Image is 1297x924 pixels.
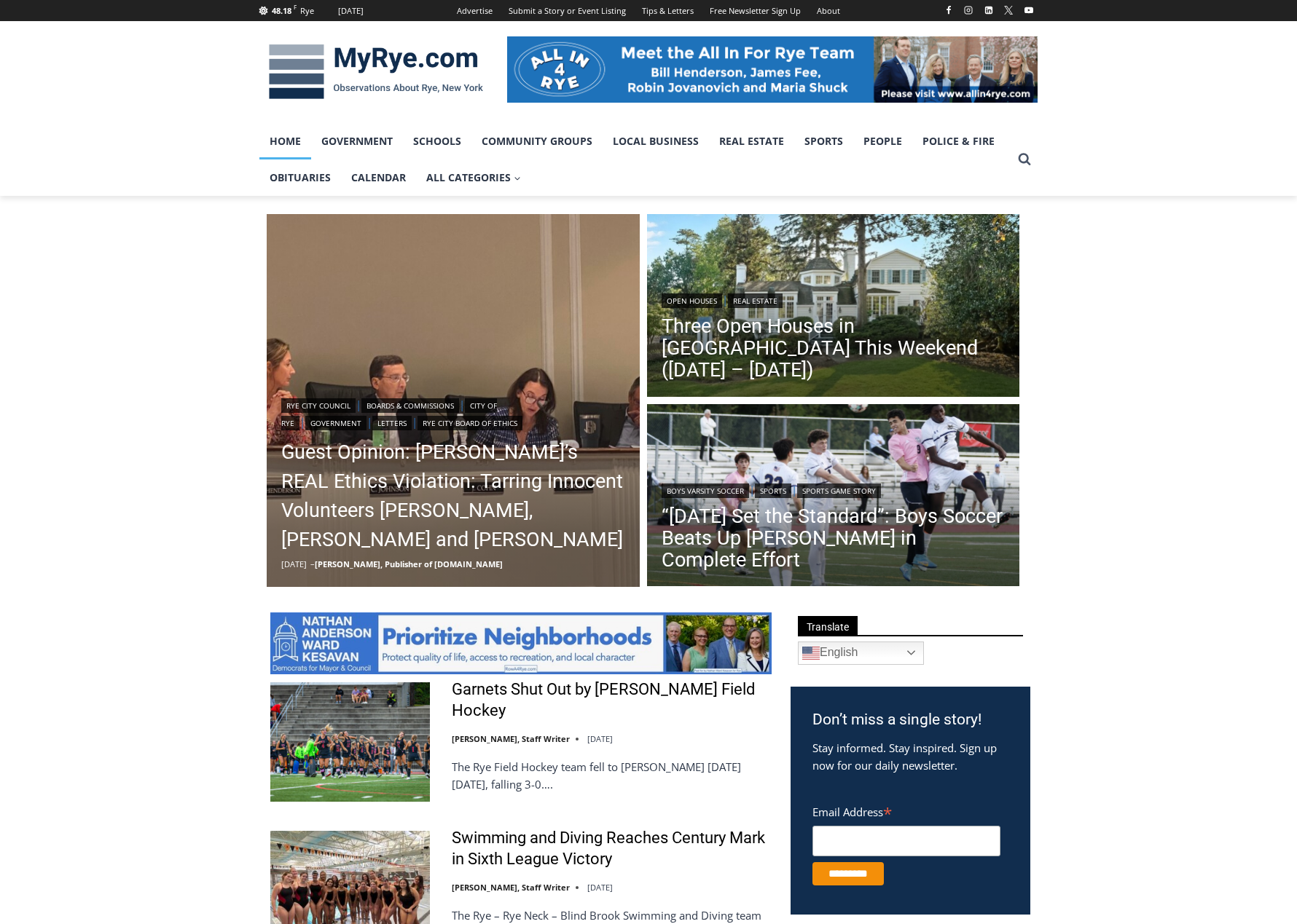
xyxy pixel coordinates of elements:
a: “[DATE] Set the Standard”: Boys Soccer Beats Up [PERSON_NAME] in Complete Effort [662,505,1006,571]
a: Rye City Board of Ethics [418,416,522,430]
a: Real Estate [728,293,783,308]
a: Sports [755,483,791,498]
a: Police & Fire [912,123,1005,159]
time: [DATE] [281,558,307,569]
img: (PHOTO: The "Gang of Four" Councilwoman Carolina Johnson, Mayor Josh Cohn, Councilwoman Julie Sou... [267,214,640,587]
div: Rye [300,4,314,17]
div: | [662,291,1006,308]
a: YouTube [1020,1,1038,19]
a: Real Estate [709,123,794,159]
a: Home [259,123,311,159]
a: Sports Game Story [797,483,881,498]
p: Stay informed. Stay inspired. Sign up now for our daily newsletter. [812,739,1008,774]
img: 162 Kirby Lane, Rye [647,214,1020,400]
span: Translate [798,616,858,636]
span: 48.18 [272,5,291,16]
div: [DATE] [338,4,364,17]
a: Boys Varsity Soccer [662,483,749,498]
a: [PERSON_NAME], Publisher of [DOMAIN_NAME] [315,558,503,569]
a: English [798,641,924,665]
a: Obituaries [259,159,341,196]
button: View Search Form [1011,146,1038,173]
div: | | | | | [281,395,625,430]
span: All Categories [426,170,521,186]
label: Email Address [812,797,1000,824]
a: Schools [403,123,471,159]
a: Rye City Council [281,398,356,413]
img: (PHOTO: Rye Boys Soccer's Eddie Kehoe (#9 pink) goes up for a header against Pelham on October 8,... [647,404,1020,591]
p: The Rye Field Hockey team fell to [PERSON_NAME] [DATE][DATE], falling 3-0…. [452,758,772,793]
img: Garnets Shut Out by Horace Greeley Field Hockey [270,682,430,802]
a: Swimming and Diving Reaches Century Mark in Sixth League Victory [452,828,772,869]
div: | | [662,481,1006,498]
time: [DATE] [587,882,613,893]
time: [DATE] [587,733,613,744]
img: MyRye.com [259,34,493,110]
a: Read More “Today Set the Standard”: Boys Soccer Beats Up Pelham in Complete Effort [647,404,1020,591]
a: [PERSON_NAME], Staff Writer [452,882,570,893]
a: Boards & Commissions [361,398,459,413]
img: All in for Rye [507,36,1038,102]
a: Community Groups [471,123,603,159]
a: Instagram [960,1,977,19]
a: X [1000,1,1017,19]
a: Three Open Houses in [GEOGRAPHIC_DATA] This Weekend ([DATE] – [DATE]) [662,315,1006,381]
a: Local Business [603,123,709,159]
a: People [853,123,912,159]
a: Facebook [940,1,957,19]
a: Calendar [341,159,416,196]
a: Open Houses [662,293,722,308]
span: F [294,3,297,11]
span: – [310,558,315,569]
a: Government [305,416,367,430]
a: Read More Guest Opinion: Rye’s REAL Ethics Violation: Tarring Innocent Volunteers Carolina Johnso... [267,214,640,587]
h3: Don’t miss a single story! [812,708,1008,732]
a: Sports [794,123,853,159]
a: All Categories [416,159,531,196]
a: Linkedin [980,1,998,19]
a: Government [311,123,403,159]
a: Read More Three Open Houses in Rye This Weekend (October 11 – 12) [647,214,1020,400]
a: Guest Opinion: [PERSON_NAME]’s REAL Ethics Violation: Tarring Innocent Volunteers [PERSON_NAME], ... [281,438,625,554]
a: Garnets Shut Out by [PERSON_NAME] Field Hockey [452,679,772,721]
nav: Primary Navigation [259,123,1011,197]
a: Letters [372,416,412,430]
img: en [802,644,820,662]
a: [PERSON_NAME], Staff Writer [452,733,570,744]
